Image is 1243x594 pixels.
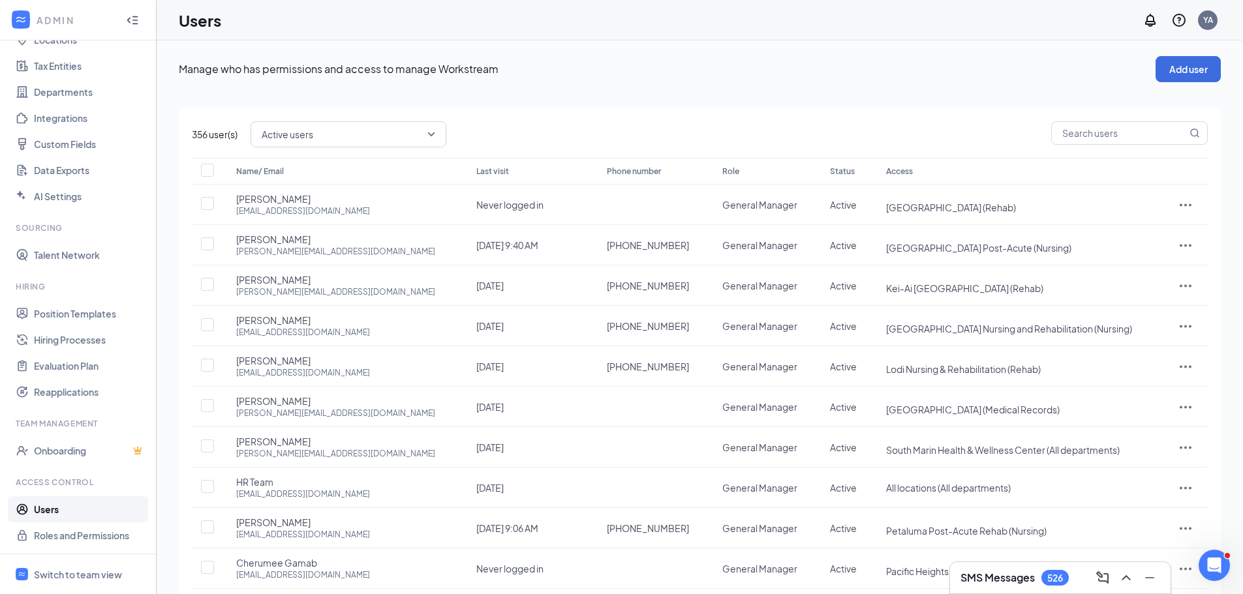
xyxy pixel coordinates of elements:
svg: ActionsIcon [1178,561,1193,576]
span: Lodi Nursing & Rehabilitation (Rehab) [886,363,1041,375]
svg: ActionsIcon [1178,278,1193,293]
span: South Marin Health & Wellness Center (All departments) [886,444,1120,456]
div: Team Management [16,418,143,429]
span: Active [830,361,857,372]
span: General Manager [722,401,797,413]
span: Active [830,401,857,413]
p: Manage who has permissions and access to manage Workstream [179,62,1156,76]
svg: ActionsIcon [1178,480,1193,496]
span: Never logged in [476,563,544,574]
span: [PERSON_NAME] [236,273,311,286]
span: Kei-Ai [GEOGRAPHIC_DATA] (Rehab) [886,282,1043,294]
span: [PERSON_NAME] [236,516,311,529]
th: Access [873,158,1163,185]
h1: Users [179,9,221,31]
button: Add user [1156,56,1221,82]
span: [PHONE_NUMBER] [607,319,689,333]
div: [EMAIL_ADDRESS][DOMAIN_NAME] [236,205,370,216]
span: General Manager [722,320,797,332]
span: [GEOGRAPHIC_DATA] (Rehab) [886,201,1016,213]
div: [EMAIL_ADDRESS][DOMAIN_NAME] [236,569,370,580]
div: Sourcing [16,222,143,233]
span: [GEOGRAPHIC_DATA] Nursing and Rehabilitation (Nursing) [886,323,1132,334]
div: Hiring [16,281,143,292]
div: [EMAIL_ADDRESS][DOMAIN_NAME] [236,327,370,338]
span: General Manager [722,199,797,211]
span: Active [830,239,857,251]
svg: ActionsIcon [1178,399,1193,415]
a: Tax Entities [34,53,146,79]
div: [PERSON_NAME][EMAIL_ADDRESS][DOMAIN_NAME] [236,286,435,297]
a: Integrations [34,105,146,131]
span: General Manager [722,522,797,534]
svg: ActionsIcon [1178,520,1193,536]
svg: Minimize [1142,570,1158,586]
div: ADMIN [37,14,114,27]
span: [DATE] [476,401,504,413]
span: General Manager [722,441,797,453]
span: Never logged in [476,199,544,211]
svg: MagnifyingGlass [1189,128,1200,138]
span: General Manager [722,280,797,291]
span: Active [830,320,857,332]
span: [PERSON_NAME] [236,314,311,327]
a: Users [34,496,146,522]
button: ComposeMessage [1092,567,1113,588]
svg: ComposeMessage [1095,570,1111,586]
span: Pacific Heights Transitional Care Center (Administrative) [886,565,1120,577]
span: Cherumee Gamab [236,556,317,569]
span: [PHONE_NUMBER] [607,360,689,373]
a: Position Templates [34,301,146,327]
h3: SMS Messages [960,571,1035,585]
span: [PHONE_NUMBER] [607,279,689,292]
span: All locations (All departments) [886,482,1011,494]
span: [PERSON_NAME] [236,233,311,246]
th: Status [817,158,873,185]
div: [PERSON_NAME][EMAIL_ADDRESS][DOMAIN_NAME] [236,246,435,257]
a: OnboardingCrown [34,438,146,464]
svg: ActionsIcon [1178,318,1193,334]
div: Last visit [476,164,581,179]
a: Evaluation Plan [34,353,146,379]
span: [DATE] [476,482,504,494]
div: Access control [16,477,143,488]
svg: ActionsIcon [1178,197,1193,213]
span: 356 user(s) [192,127,238,141]
span: General Manager [722,361,797,372]
span: [DATE] 9:40 AM [476,239,538,251]
input: Search users [1052,122,1187,144]
div: Role [722,164,804,179]
span: Petaluma Post-Acute Rehab (Nursing) [886,525,1047,537]
a: Data Exports [34,157,146,183]
svg: WorkstreamLogo [14,13,27,26]
svg: ChevronUp [1118,570,1134,586]
span: [DATE] [476,361,504,372]
a: AI Settings [34,183,146,209]
span: General Manager [722,563,797,574]
svg: Collapse [126,14,139,27]
div: [EMAIL_ADDRESS][DOMAIN_NAME] [236,488,370,499]
div: 526 [1047,572,1063,584]
span: [PERSON_NAME] [236,192,311,205]
span: HR Team [236,475,273,488]
span: Active users [262,125,313,144]
a: Roles and Permissions [34,522,146,548]
span: Active [830,199,857,211]
div: [EMAIL_ADDRESS][DOMAIN_NAME] [236,529,370,540]
span: [PERSON_NAME] [236,435,311,448]
span: Active [830,280,857,291]
span: [PERSON_NAME] [236,354,311,367]
span: [DATE] 9:06 AM [476,522,538,534]
span: Active [830,482,857,494]
div: Switch to team view [34,568,122,581]
div: Name/ Email [236,164,450,179]
span: General Manager [722,482,797,494]
svg: WorkstreamLogo [18,570,26,578]
svg: ActionsIcon [1178,359,1193,374]
span: Active [830,563,857,574]
svg: ActionsIcon [1178,439,1193,455]
th: Phone number [594,158,709,185]
span: Active [830,441,857,453]
div: [EMAIL_ADDRESS][DOMAIN_NAME] [236,367,370,378]
span: [DATE] [476,441,504,453]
